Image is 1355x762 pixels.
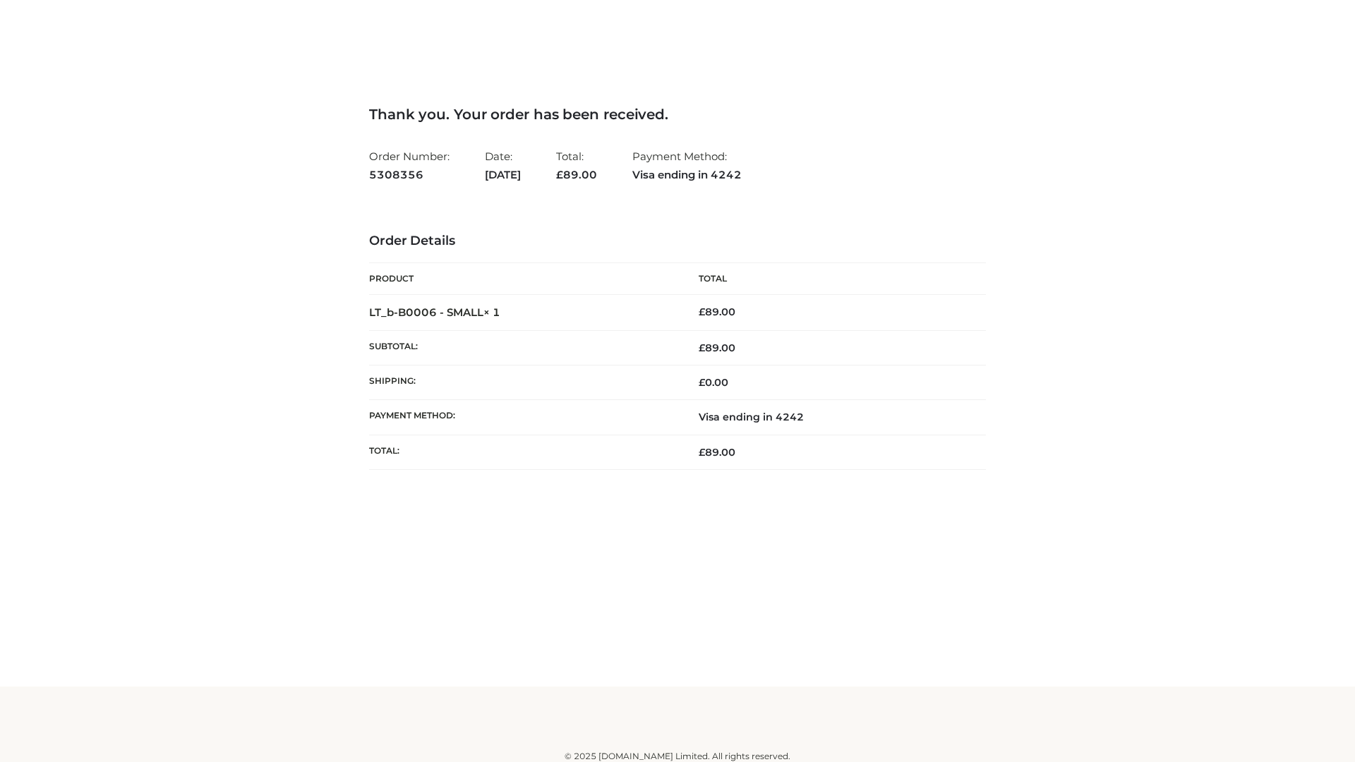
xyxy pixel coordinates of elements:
span: £ [699,376,705,389]
li: Date: [485,144,521,187]
strong: Visa ending in 4242 [632,166,742,184]
bdi: 0.00 [699,376,728,389]
span: £ [699,306,705,318]
td: Visa ending in 4242 [677,400,986,435]
li: Total: [556,144,597,187]
span: £ [699,341,705,354]
li: Order Number: [369,144,450,187]
th: Product [369,263,677,295]
th: Shipping: [369,365,677,400]
strong: × 1 [483,306,500,319]
strong: 5308356 [369,166,450,184]
li: Payment Method: [632,144,742,187]
bdi: 89.00 [699,306,735,318]
th: Total [677,263,986,295]
th: Payment method: [369,400,677,435]
span: £ [699,446,705,459]
h3: Thank you. Your order has been received. [369,106,986,123]
th: Subtotal: [369,330,677,365]
h3: Order Details [369,234,986,249]
span: 89.00 [699,446,735,459]
span: £ [556,168,563,181]
strong: LT_b-B0006 - SMALL [369,306,500,319]
span: 89.00 [699,341,735,354]
span: 89.00 [556,168,597,181]
strong: [DATE] [485,166,521,184]
th: Total: [369,435,677,469]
